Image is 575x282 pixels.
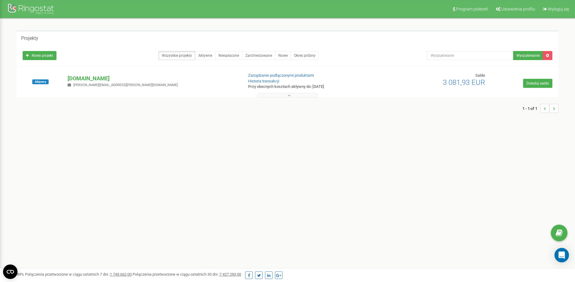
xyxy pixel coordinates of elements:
[443,78,485,87] span: 3 081,93 EUR
[456,7,488,11] span: Program poleceń
[248,84,374,90] p: Przy obecnych kosztach aktywny do: [DATE]
[110,272,132,277] u: 1 745 662,00
[522,98,558,119] nav: ...
[133,272,241,277] span: Połączenia przetworzone w ciągu ostatnich 30 dni :
[291,51,319,60] a: Okres próbny
[554,248,569,262] div: Open Intercom Messenger
[513,51,543,60] button: Wyszukiwanie
[32,79,49,84] span: Aktywny
[215,51,242,60] a: Nieopłacone
[68,75,238,82] p: [DOMAIN_NAME]
[73,83,178,87] span: [PERSON_NAME][EMAIL_ADDRESS][PERSON_NAME][DOMAIN_NAME]
[248,73,314,78] a: Zarządzanie podłączonymi produktami
[242,51,275,60] a: Zarchiwizowane
[21,36,38,41] h5: Projekty
[23,51,56,60] a: Nowy projekt
[427,51,513,60] input: Wyszukiwanie
[195,51,216,60] a: Aktywne
[522,104,540,113] span: 1 - 1 of 1
[25,272,132,277] span: Połączenia przetworzone w ciągu ostatnich 7 dni :
[248,79,279,83] a: Historia transakcji
[158,51,195,60] a: Wszystkie projekty
[475,73,485,78] span: Saldo
[523,79,552,88] a: Doładuj saldo
[3,264,18,279] button: Open CMP widget
[548,7,569,11] span: Wyloguj się
[275,51,291,60] a: Nowe
[219,272,241,277] u: 7 427 293,00
[501,7,535,11] span: Ustawienia profilu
